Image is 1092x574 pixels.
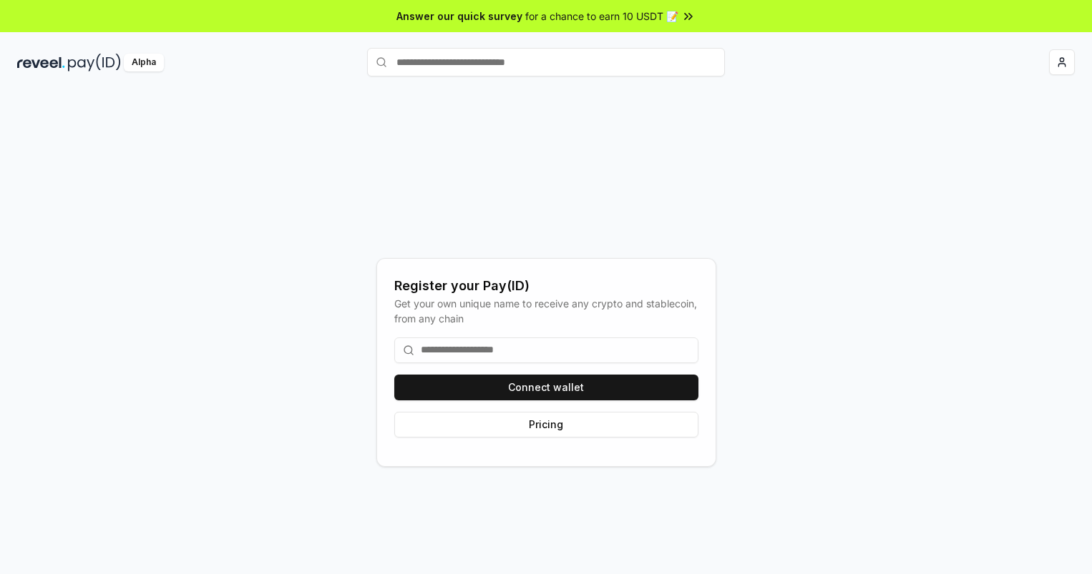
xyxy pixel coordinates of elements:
div: Register your Pay(ID) [394,276,698,296]
button: Pricing [394,412,698,437]
img: reveel_dark [17,54,65,71]
img: pay_id [68,54,121,71]
div: Get your own unique name to receive any crypto and stablecoin, from any chain [394,296,698,326]
button: Connect wallet [394,375,698,400]
span: for a chance to earn 10 USDT 📝 [525,9,678,24]
span: Answer our quick survey [396,9,522,24]
div: Alpha [124,54,164,71]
